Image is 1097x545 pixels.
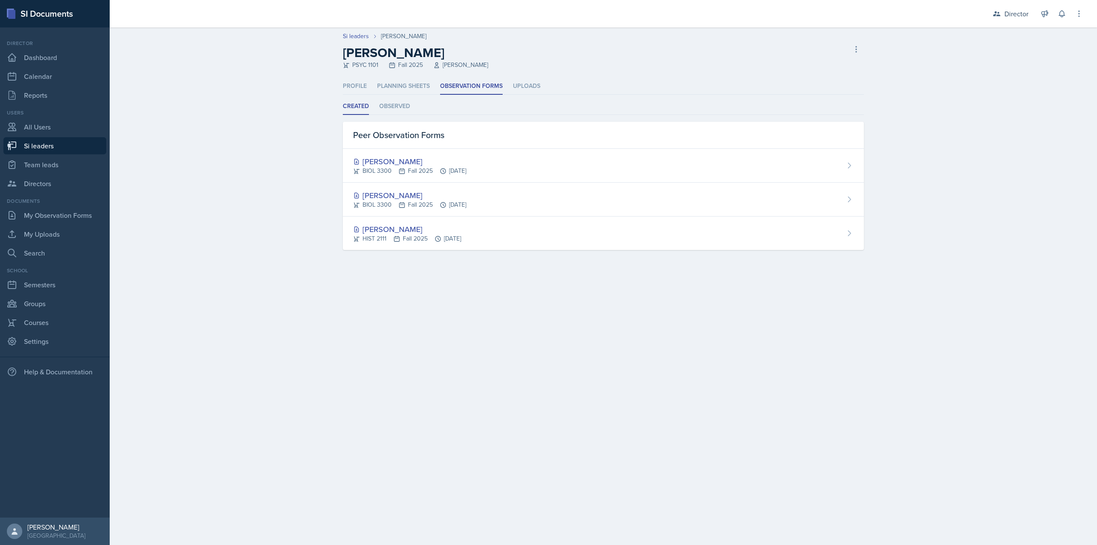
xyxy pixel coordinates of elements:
[343,149,864,183] a: [PERSON_NAME] BIOL 3300Fall 2025[DATE]
[3,267,106,274] div: School
[353,200,466,209] div: BIOL 3300 Fall 2025 [DATE]
[1004,9,1028,19] div: Director
[3,109,106,117] div: Users
[379,98,410,115] li: Observed
[513,78,540,95] li: Uploads
[3,175,106,192] a: Directors
[343,32,369,41] a: Si leaders
[3,244,106,262] a: Search
[353,166,466,175] div: BIOL 3300 Fall 2025 [DATE]
[3,226,106,243] a: My Uploads
[3,39,106,47] div: Director
[343,98,369,115] li: Created
[3,295,106,312] a: Groups
[3,333,106,350] a: Settings
[440,78,503,95] li: Observation Forms
[3,276,106,293] a: Semesters
[343,45,488,60] h2: [PERSON_NAME]
[3,87,106,104] a: Reports
[3,156,106,173] a: Team leads
[343,78,367,95] li: Profile
[27,523,85,531] div: [PERSON_NAME]
[3,314,106,331] a: Courses
[3,49,106,66] a: Dashboard
[3,137,106,154] a: Si leaders
[27,531,85,540] div: [GEOGRAPHIC_DATA]
[353,234,461,243] div: HIST 2111 Fall 2025 [DATE]
[353,223,461,235] div: [PERSON_NAME]
[3,118,106,135] a: All Users
[353,190,466,201] div: [PERSON_NAME]
[3,207,106,224] a: My Observation Forms
[3,197,106,205] div: Documents
[3,68,106,85] a: Calendar
[343,183,864,217] a: [PERSON_NAME] BIOL 3300Fall 2025[DATE]
[377,78,430,95] li: Planning Sheets
[353,156,466,167] div: [PERSON_NAME]
[343,60,488,69] div: PSYC 1101 Fall 2025 [PERSON_NAME]
[381,32,426,41] div: [PERSON_NAME]
[343,122,864,149] div: Peer Observation Forms
[3,363,106,380] div: Help & Documentation
[343,217,864,250] a: [PERSON_NAME] HIST 2111Fall 2025[DATE]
